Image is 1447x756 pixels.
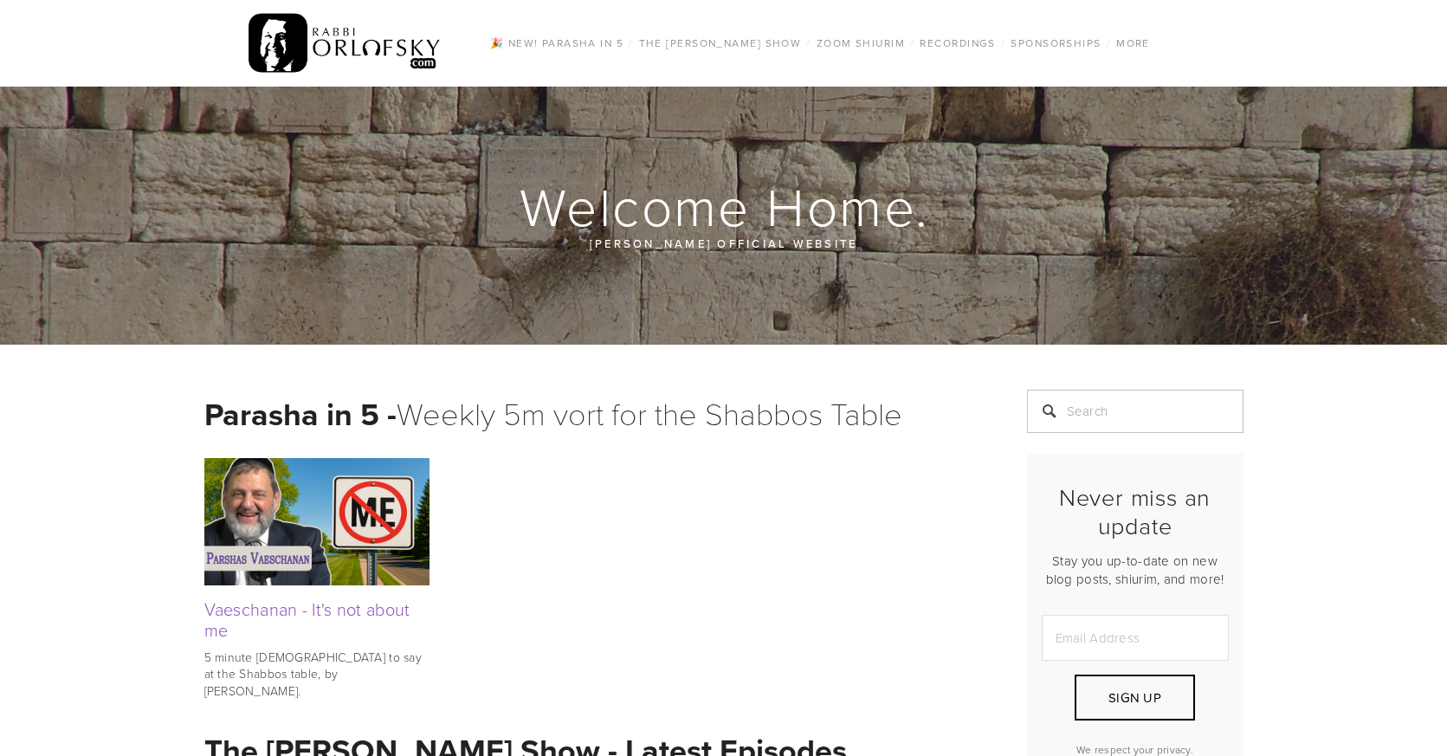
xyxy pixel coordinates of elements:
img: RabbiOrlofsky.com [249,10,442,77]
input: Search [1027,390,1244,433]
h1: Welcome Home. [204,178,1245,234]
button: Sign Up [1075,675,1194,720]
span: Sign Up [1108,688,1161,707]
a: More [1111,32,1155,55]
span: / [1107,36,1111,50]
strong: Parasha in 5 - [204,391,397,436]
span: / [629,36,633,50]
a: Vaeschanan - It's not about me [204,597,410,642]
span: / [1001,36,1005,50]
span: / [806,36,811,50]
img: Vaeschanan - It's not about me [204,458,430,585]
p: [PERSON_NAME] official website [308,234,1140,253]
a: 🎉 NEW! Parasha in 5 [485,32,629,55]
a: Sponsorships [1005,32,1106,55]
h2: Never miss an update [1042,483,1229,540]
h1: Weekly 5m vort for the Shabbos Table [204,390,984,437]
input: Email Address [1042,615,1229,661]
a: Zoom Shiurim [811,32,910,55]
span: / [910,36,914,50]
a: The [PERSON_NAME] Show [634,32,807,55]
p: 5 minute [DEMOGRAPHIC_DATA] to say at the Shabbos table, by [PERSON_NAME]. [204,649,430,700]
p: Stay you up-to-date on new blog posts, shiurim, and more! [1042,552,1229,588]
a: Recordings [914,32,1000,55]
